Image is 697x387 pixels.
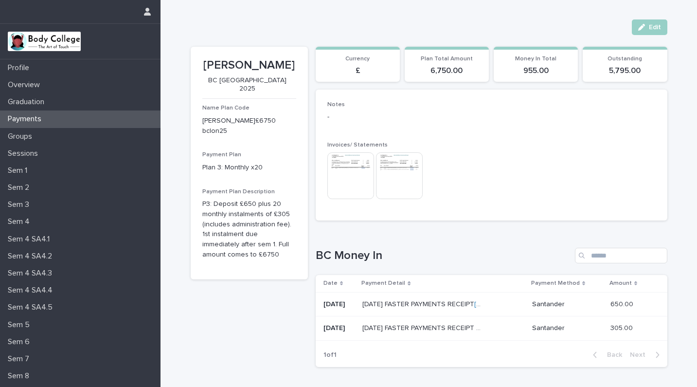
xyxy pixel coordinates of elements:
p: Plan 3: Monthly x20 [202,163,296,173]
p: 5,795.00 [589,66,661,75]
p: Graduation [4,97,52,107]
span: Invoices/ Statements [327,142,388,148]
p: P3: Deposit £650 plus 20 monthly instalments of £305 (includes administration fee). 1st instalmen... [202,199,296,260]
tr: [DATE][DATE] FASTER PAYMENTS RECEIPT[DOMAIN_NAME]- [PERSON_NAME] FROM Love Is Everything Ltd £650... [316,292,667,316]
p: Sem 4 SA4.2 [4,252,60,261]
span: Payment Plan [202,152,241,158]
span: Name Plan Code [202,105,250,111]
h1: BC Money In [316,249,571,263]
span: Next [630,351,651,358]
p: Groups [4,132,40,141]
p: Sem 6 [4,337,37,347]
button: Back [585,350,626,359]
span: Edit [649,24,661,31]
span: Money In Total [515,56,556,62]
span: Notes [327,102,345,108]
p: 23/03/2025 FASTER PAYMENTS RECEIPT REF.BCST Training FROM Love Is Everything Ltd £305.00 [362,322,486,332]
p: Santander [532,324,603,332]
p: [DATE] FASTER PAYMENTS RECEIPT - [PERSON_NAME] FROM Love Is Everything Ltd £650.00 [362,298,486,309]
p: Sem 8 [4,371,37,381]
p: £ [322,66,394,75]
p: 955.00 [500,66,572,75]
p: Payments [4,114,49,124]
p: 305.00 [610,322,635,332]
p: Sem 3 [4,200,37,209]
span: Back [601,351,622,358]
p: - [327,112,656,122]
p: Santander [532,300,603,309]
p: Sessions [4,149,46,158]
p: Sem 4 SA4.5 [4,303,60,312]
p: [DATE] [323,300,355,309]
span: Outstanding [608,56,642,62]
p: Sem 4 SA4.1 [4,235,57,244]
p: 650.00 [610,298,635,309]
img: xvtzy2PTuGgGH0xbwGb2 [8,32,81,51]
a: [DOMAIN_NAME] [474,301,527,308]
p: Sem 2 [4,183,37,192]
p: Date [323,278,338,289]
button: Edit [632,19,667,35]
p: Profile [4,63,37,73]
p: Sem 7 [4,354,37,364]
tr: [DATE][DATE] FASTER PAYMENTS RECEIPT REF.BCST Training FROM Love Is Everything Ltd £305.00[DATE] ... [316,316,667,341]
p: Sem 5 [4,320,37,330]
span: Plan Total Amount [421,56,473,62]
p: 1 of 1 [316,343,344,367]
p: Sem 4 [4,217,37,226]
p: 6,750.00 [411,66,483,75]
p: Sem 4 SA4.3 [4,269,60,278]
p: [DATE] [323,324,355,332]
p: Sem 4 SA4.4 [4,286,60,295]
span: Payment Plan Description [202,189,275,195]
p: BC [GEOGRAPHIC_DATA] 2025 [202,76,292,93]
p: Payment Method [531,278,580,289]
input: Search [575,248,667,263]
p: Payment Detail [361,278,405,289]
p: Sem 1 [4,166,35,175]
p: Overview [4,80,48,90]
p: [PERSON_NAME] [202,58,296,73]
button: Next [626,350,667,359]
span: Currency [345,56,370,62]
p: [PERSON_NAME]£6750 bclon25 [202,116,296,136]
p: Amount [609,278,632,289]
